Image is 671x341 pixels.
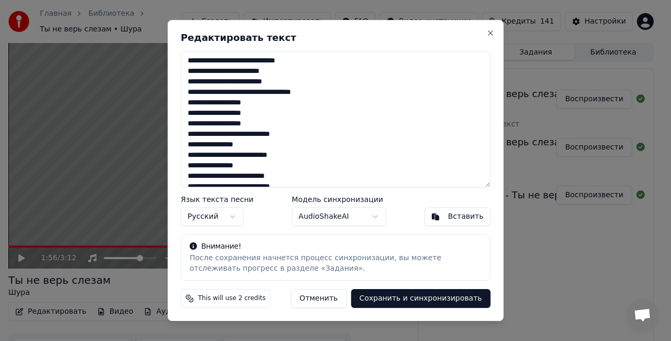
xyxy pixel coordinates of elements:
button: Сохранить и синхронизировать [351,289,490,308]
label: Язык текста песни [181,196,254,203]
div: Вставить [448,211,483,222]
div: После сохранения начнется процесс синхронизации, вы можете отслеживать прогресс в разделе «Задания». [190,253,482,274]
label: Модель синхронизации [292,196,386,203]
button: Отменить [290,289,347,308]
div: Внимание! [190,241,482,252]
button: Вставить [424,207,490,226]
h2: Редактировать текст [181,33,491,42]
span: This will use 2 credits [198,294,266,303]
